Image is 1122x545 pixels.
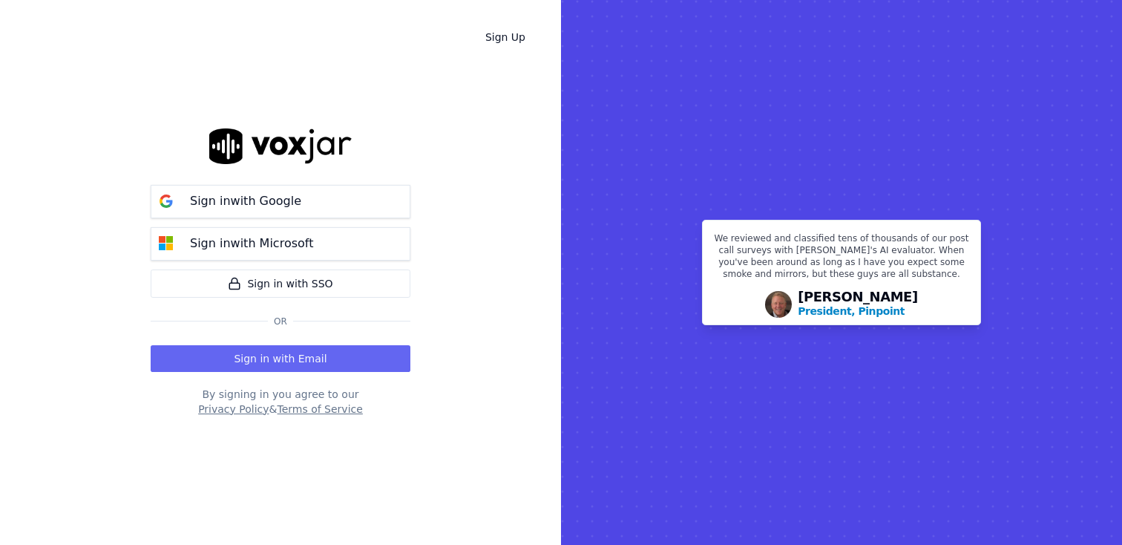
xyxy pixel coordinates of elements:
button: Privacy Policy [198,402,269,417]
p: President, Pinpoint [798,304,905,319]
div: [PERSON_NAME] [798,290,918,319]
img: google Sign in button [151,186,181,216]
p: We reviewed and classified tens of thousands of our post call surveys with [PERSON_NAME]'s AI eva... [712,232,971,286]
button: Terms of Service [277,402,362,417]
a: Sign Up [473,24,537,50]
a: Sign in with SSO [151,270,410,298]
p: Sign in with Google [190,192,301,210]
img: logo [209,128,352,163]
button: Sign inwith Microsoft [151,227,410,261]
img: microsoft Sign in button [151,229,181,258]
span: Or [268,316,293,327]
div: By signing in you agree to our & [151,387,410,417]
img: Avatar [765,291,792,318]
button: Sign inwith Google [151,185,410,218]
button: Sign in with Email [151,345,410,372]
p: Sign in with Microsoft [190,235,313,252]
